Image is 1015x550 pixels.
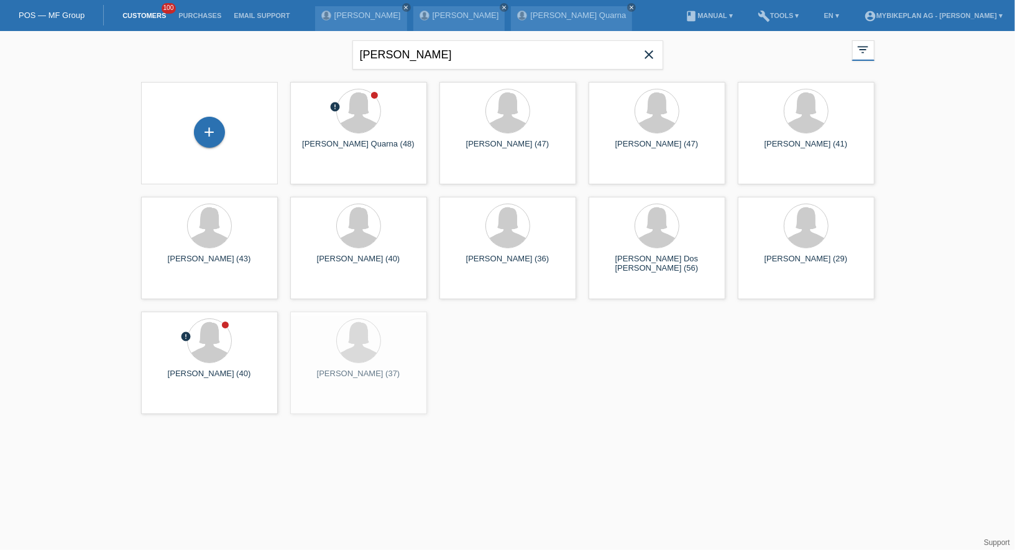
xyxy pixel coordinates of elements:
a: bookManual ▾ [679,12,739,19]
a: [PERSON_NAME] [433,11,499,20]
i: close [642,47,657,62]
input: Search... [352,40,663,70]
div: [PERSON_NAME] (40) [300,254,417,274]
i: close [628,4,635,11]
a: close [627,3,636,12]
i: book [685,10,697,22]
div: [PERSON_NAME] Quarna (48) [300,139,417,159]
i: close [501,4,507,11]
div: [PERSON_NAME] (36) [449,254,566,274]
a: EN ▾ [818,12,845,19]
a: POS — MF Group [19,11,85,20]
a: Support [984,538,1010,547]
a: [PERSON_NAME] [334,11,401,20]
a: Customers [116,12,172,19]
a: Email Support [227,12,296,19]
i: build [758,10,770,22]
div: [PERSON_NAME] (29) [748,254,865,274]
div: unconfirmed, pending [181,331,192,344]
a: account_circleMybikeplan AG - [PERSON_NAME] ▾ [858,12,1009,19]
i: error [181,331,192,342]
span: 100 [162,3,177,14]
div: Add customer [195,122,224,143]
a: buildTools ▾ [751,12,806,19]
a: close [500,3,508,12]
div: [PERSON_NAME] Dos [PERSON_NAME] (56) [599,254,715,274]
a: Purchases [172,12,227,19]
a: [PERSON_NAME] Quarna [530,11,626,20]
div: [PERSON_NAME] (41) [748,139,865,159]
i: close [403,4,410,11]
i: filter_list [857,43,870,56]
div: [PERSON_NAME] (40) [151,369,268,389]
a: close [402,3,411,12]
i: error [330,101,341,112]
div: [PERSON_NAME] (47) [449,139,566,159]
div: unconfirmed, pending [330,101,341,114]
div: [PERSON_NAME] (43) [151,254,268,274]
div: [PERSON_NAME] (37) [300,369,417,389]
div: [PERSON_NAME] (47) [599,139,715,159]
i: account_circle [864,10,876,22]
